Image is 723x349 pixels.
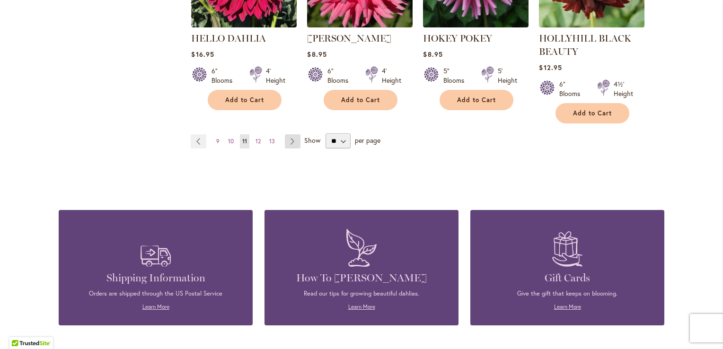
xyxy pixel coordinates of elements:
[307,50,326,59] span: $8.95
[225,96,264,104] span: Add to Cart
[191,20,297,29] a: Hello Dahlia
[253,134,263,148] a: 12
[73,271,238,285] h4: Shipping Information
[191,33,266,44] a: HELLO DAHLIA
[307,20,413,29] a: HERBERT SMITH
[304,136,320,145] span: Show
[226,134,236,148] a: 10
[614,79,633,98] div: 4½' Height
[279,289,444,298] p: Read our tips for growing beautiful dahlias.
[423,50,442,59] span: $8.95
[267,134,277,148] a: 13
[554,303,581,310] a: Learn More
[269,138,275,145] span: 13
[324,90,397,110] button: Add to Cart
[341,96,380,104] span: Add to Cart
[423,33,492,44] a: HOKEY POKEY
[73,289,238,298] p: Orders are shipped through the US Postal Service
[457,96,496,104] span: Add to Cart
[498,66,517,85] div: 5' Height
[348,303,375,310] a: Learn More
[382,66,401,85] div: 4' Height
[242,138,247,145] span: 11
[216,138,220,145] span: 9
[443,66,470,85] div: 5" Blooms
[279,271,444,285] h4: How To [PERSON_NAME]
[214,134,222,148] a: 9
[228,138,234,145] span: 10
[485,271,650,285] h4: Gift Cards
[440,90,513,110] button: Add to Cart
[539,33,631,57] a: HOLLYHILL BLACK BEAUTY
[142,303,169,310] a: Learn More
[266,66,285,85] div: 4' Height
[539,63,562,72] span: $12.95
[7,315,34,342] iframe: Launch Accessibility Center
[191,50,214,59] span: $16.95
[423,20,529,29] a: HOKEY POKEY
[212,66,238,85] div: 6" Blooms
[256,138,261,145] span: 12
[208,90,282,110] button: Add to Cart
[555,103,629,123] button: Add to Cart
[355,136,380,145] span: per page
[539,20,644,29] a: HOLLYHILL BLACK BEAUTY
[327,66,354,85] div: 6" Blooms
[485,289,650,298] p: Give the gift that keeps on blooming.
[307,33,391,44] a: [PERSON_NAME]
[559,79,586,98] div: 6" Blooms
[573,109,612,117] span: Add to Cart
